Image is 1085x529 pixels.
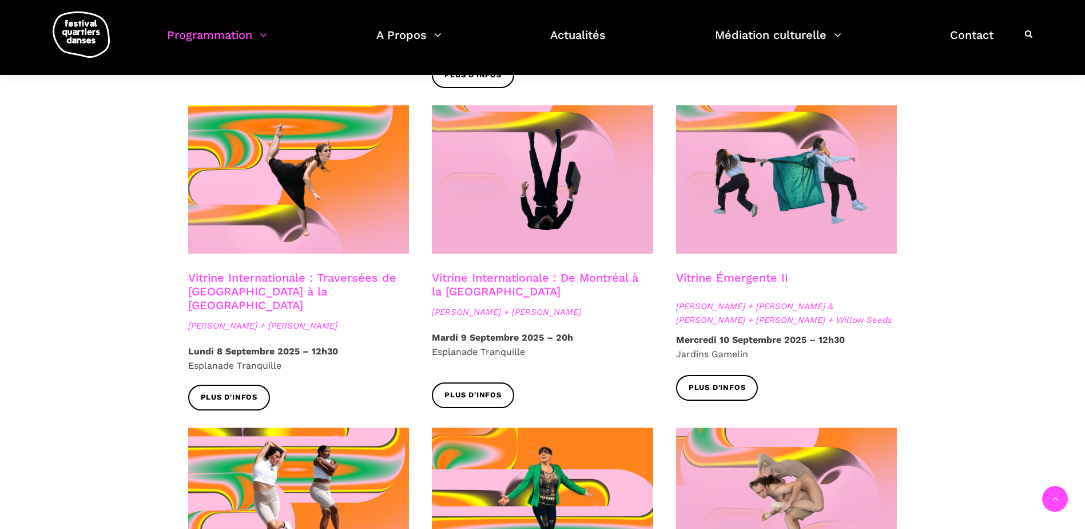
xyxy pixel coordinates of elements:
[188,360,281,371] span: Esplanade Tranquille
[432,346,525,357] span: Esplanade Tranquille
[188,319,410,333] span: [PERSON_NAME] + [PERSON_NAME]
[550,25,606,59] a: Actualités
[676,349,748,360] span: Jardins Gamelin
[432,382,514,408] a: Plus d'infos
[167,25,267,59] a: Programmation
[689,382,746,394] span: Plus d'infos
[715,25,841,59] a: Médiation culturelle
[188,271,396,312] a: Vitrine Internationale : Traversées de [GEOGRAPHIC_DATA] à la [GEOGRAPHIC_DATA]
[201,392,258,404] span: Plus d'infos
[676,271,788,285] a: Vitrine Émergente II
[676,334,845,345] strong: Mercredi 10 Septembre 2025 – 12h30
[444,389,502,401] span: Plus d'infos
[950,25,993,59] a: Contact
[188,346,338,357] strong: Lundi 8 Septembre 2025 – 12h30
[188,385,271,410] a: Plus d'infos
[676,299,897,327] span: [PERSON_NAME] + [PERSON_NAME] & [PERSON_NAME] + [PERSON_NAME] + Willow Seeds
[53,11,110,58] img: logo-fqd-med
[432,305,653,319] span: [PERSON_NAME] + [PERSON_NAME]
[376,25,442,59] a: A Propos
[432,271,638,298] a: Vitrine Internationale : De Montréal à la [GEOGRAPHIC_DATA]
[432,332,573,343] strong: Mardi 9 Septembre 2025 – 20h
[676,375,758,401] a: Plus d'infos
